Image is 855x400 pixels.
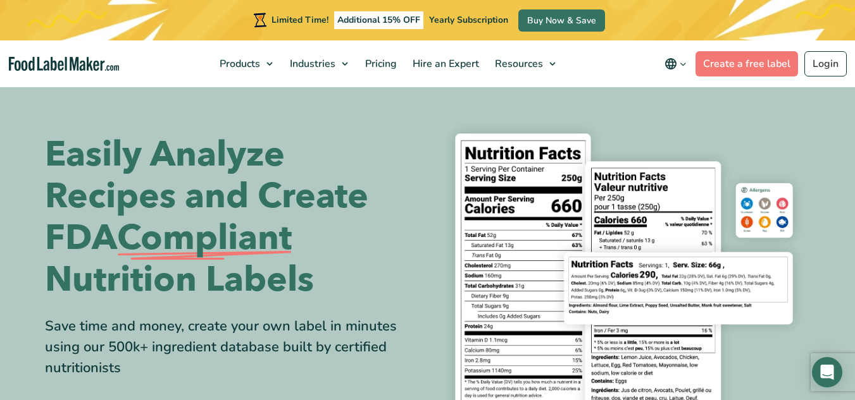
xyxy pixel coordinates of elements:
[409,57,480,71] span: Hire an Expert
[45,316,418,379] div: Save time and money, create your own label in minutes using our 500k+ ingredient database built b...
[334,11,423,29] span: Additional 15% OFF
[212,40,279,87] a: Products
[358,40,402,87] a: Pricing
[804,51,847,76] a: Login
[361,57,398,71] span: Pricing
[491,57,544,71] span: Resources
[405,40,484,87] a: Hire an Expert
[696,51,798,76] a: Create a free label
[286,57,337,71] span: Industries
[812,357,842,387] div: Open Intercom Messenger
[518,9,605,32] a: Buy Now & Save
[271,14,328,26] span: Limited Time!
[487,40,562,87] a: Resources
[282,40,354,87] a: Industries
[45,134,418,301] h1: Easily Analyze Recipes and Create FDA Nutrition Labels
[216,57,261,71] span: Products
[429,14,508,26] span: Yearly Subscription
[117,217,292,259] span: Compliant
